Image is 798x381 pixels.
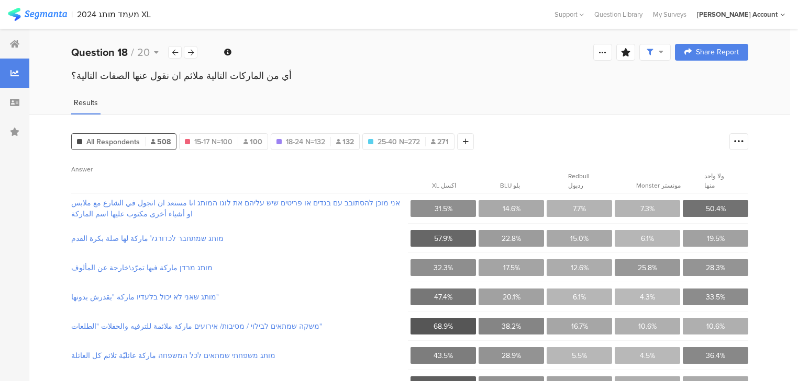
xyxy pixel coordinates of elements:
[71,292,407,303] span: מותג שאני לא יכול בלעדיו ماركة "بقدرش بدونها"
[131,44,134,60] span: /
[573,292,586,303] span: 6.1%
[503,292,520,303] span: 20.1%
[706,262,725,273] span: 28.3%
[571,321,588,332] span: 16.7%
[570,233,589,244] span: 15.0%
[641,233,654,244] span: 6.1%
[638,262,657,273] span: 25.8%
[77,9,151,19] div: 2024 מעמד מותג XL
[696,49,739,56] span: Share Report
[71,321,407,332] span: משקה שמתאים לבילוי / מסיבות/ אירועים ماركة ملائمة للترفيه والحفلات "الطلعات"
[435,203,452,214] span: 31.5%
[706,203,726,214] span: 50.4%
[503,262,520,273] span: 17.5%
[71,165,93,174] span: Answer
[502,350,521,361] span: 28.9%
[194,136,232,147] span: 15-17 N=100
[434,292,452,303] span: 47.4%
[137,44,150,60] span: 20
[434,350,453,361] span: 43.5%
[8,8,67,21] img: segmanta logo
[636,181,681,190] span: Monster مونستر
[704,171,724,190] span: ولا واحد منها
[640,350,655,361] span: 4.5%
[571,262,589,273] span: 12.6%
[500,181,520,190] span: BLU بلو
[336,136,354,147] span: 132
[71,198,407,220] span: אני מוכן להסתובב עם בגדים או פריטים שיש עליהם את לוגו המותג انا مستعد ان اتجول في الشارع مع ملابس...
[243,136,262,147] span: 100
[431,136,449,147] span: 271
[502,321,521,332] span: 38.2%
[707,233,725,244] span: 19.5%
[71,233,407,244] span: מותג שמתחבר לכדורגל ماركة لها صلة بكرة القدم
[640,292,655,303] span: 4.3%
[71,69,748,83] div: أي من الماركات التالية ملائم ان نقول عنها الصفات التالية؟
[71,44,128,60] b: Question 18
[86,136,140,147] span: All Respondents
[706,321,725,332] span: 10.6%
[502,233,521,244] span: 22.8%
[555,6,584,22] div: Support
[434,321,453,332] span: 68.9%
[697,9,778,19] div: [PERSON_NAME] Account
[572,350,587,361] span: 5.5%
[573,203,586,214] span: 7.7%
[648,9,692,19] a: My Surveys
[71,8,73,20] div: |
[434,233,452,244] span: 57.9%
[71,350,407,361] span: מותג משפחתי שמתאים לכל המשפחה ماركة عائليّة تلائم كل العائلة
[151,136,171,147] span: 508
[706,292,725,303] span: 33.5%
[638,321,657,332] span: 10.6%
[568,171,590,190] span: Redbull ردبول
[706,350,725,361] span: 36.4%
[286,136,325,147] span: 18-24 N=132
[71,262,407,273] span: מותג מרדן ماركة فيها تمرّد\خارجة عن المألوف
[434,262,453,273] span: 32.3%
[640,203,655,214] span: 7.3%
[378,136,420,147] span: 25-40 N=272
[589,9,648,19] a: Question Library
[503,203,520,214] span: 14.6%
[74,97,98,108] span: Results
